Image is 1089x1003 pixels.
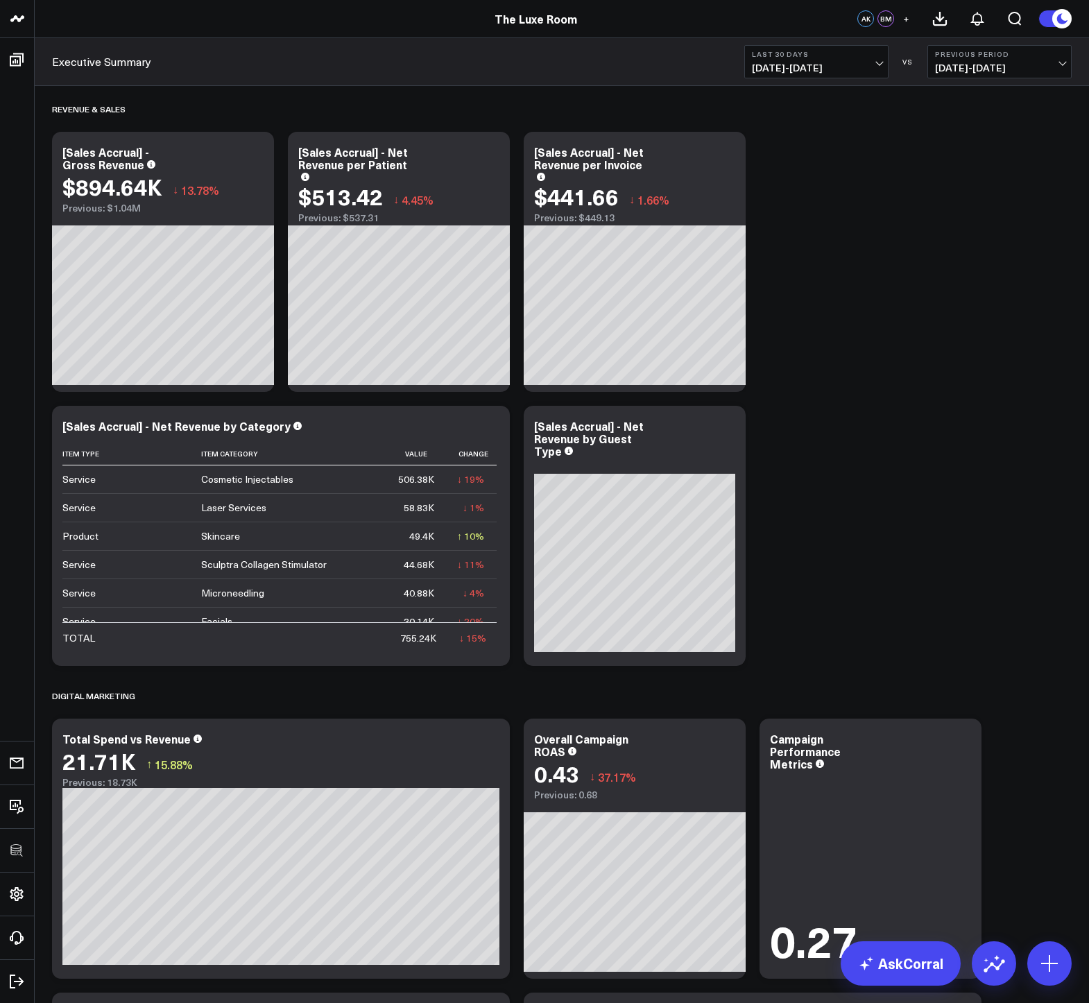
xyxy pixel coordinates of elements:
th: Change [447,443,497,465]
b: Previous Period [935,50,1064,58]
div: Campaign Performance Metrics [770,731,841,771]
div: 58.83K [404,501,434,515]
div: 506.38K [398,472,434,486]
div: [Sales Accrual] - Net Revenue by Guest Type [534,418,644,458]
div: Skincare [201,529,240,543]
div: ↓ 19% [457,472,484,486]
div: AK [857,10,874,27]
div: [Sales Accrual] - Net Revenue per Patient [298,144,408,172]
div: Previous: $449.13 [534,212,735,223]
span: ↓ [173,181,178,199]
div: Service [62,586,96,600]
div: 755.24K [400,631,436,645]
div: $513.42 [298,184,383,209]
span: 13.78% [181,182,219,198]
div: 21.71K [62,748,136,773]
div: Previous: $537.31 [298,212,499,223]
div: Total Spend vs Revenue [62,731,191,746]
div: Digital Marketing [52,680,135,712]
th: Value [393,443,447,465]
a: AskCorral [841,941,961,986]
div: Revenue & Sales [52,93,126,125]
span: ↑ [146,755,152,773]
div: ↓ 11% [457,558,484,572]
div: Overall Campaign ROAS [534,731,628,759]
div: Service [62,501,96,515]
div: Laser Services [201,501,266,515]
span: ↓ [590,768,595,786]
span: [DATE] - [DATE] [935,62,1064,74]
a: The Luxe Room [495,11,577,26]
div: [Sales Accrual] - Gross Revenue [62,144,149,172]
div: Facials [201,615,232,628]
div: Service [62,472,96,486]
th: Item Type [62,443,201,465]
div: [Sales Accrual] - Net Revenue by Category [62,418,291,434]
div: Cosmetic Injectables [201,472,293,486]
div: 40.88K [404,586,434,600]
div: 44.68K [404,558,434,572]
div: 30.14K [404,615,434,628]
span: ↓ [393,191,399,209]
div: Service [62,615,96,628]
div: ↓ 4% [463,586,484,600]
div: Previous: 0.68 [534,789,735,800]
button: Last 30 Days[DATE]-[DATE] [744,45,889,78]
div: $441.66 [534,184,619,209]
span: 37.17% [598,769,636,785]
div: Previous: 18.73K [62,777,499,788]
div: Previous: $1.04M [62,203,264,214]
div: ↓ 20% [457,615,484,628]
div: Service [62,558,96,572]
div: [Sales Accrual] - Net Revenue per Invoice [534,144,644,172]
th: Item Category [201,443,393,465]
div: 0.43 [534,761,579,786]
div: ↓ 15% [459,631,486,645]
div: TOTAL [62,631,95,645]
b: Last 30 Days [752,50,881,58]
div: ↑ 10% [457,529,484,543]
div: Sculptra Collagen Stimulator [201,558,327,572]
span: 4.45% [402,192,434,207]
button: Previous Period[DATE]-[DATE] [927,45,1072,78]
span: ↓ [629,191,635,209]
span: 15.88% [155,757,193,772]
div: VS [895,58,920,66]
div: $894.64K [62,174,162,199]
div: 0.27 [770,918,857,961]
div: Product [62,529,98,543]
span: + [903,14,909,24]
button: + [898,10,914,27]
span: [DATE] - [DATE] [752,62,881,74]
div: 49.4K [409,529,434,543]
div: BM [877,10,894,27]
a: Executive Summary [52,54,151,69]
div: ↓ 1% [463,501,484,515]
div: Microneedling [201,586,264,600]
span: 1.66% [637,192,669,207]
